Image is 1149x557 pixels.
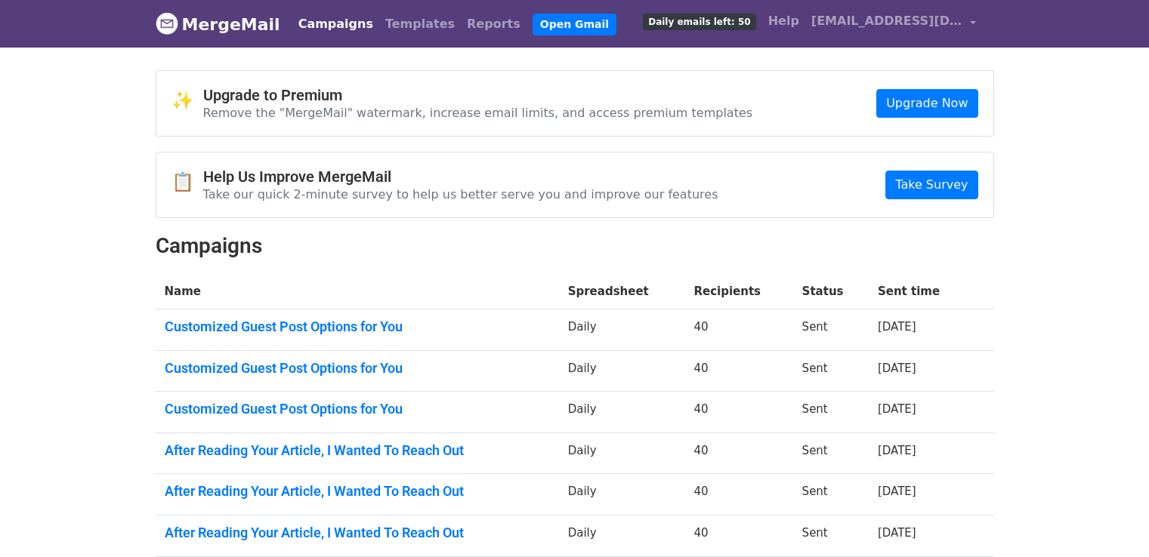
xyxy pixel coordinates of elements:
td: 40 [684,392,792,433]
td: Daily [559,309,685,351]
td: Sent [793,350,869,392]
a: [DATE] [878,320,916,334]
p: Take our quick 2-minute survey to help us better serve you and improve our features [203,186,718,202]
td: Daily [559,515,685,557]
a: Daily emails left: 50 [637,6,761,36]
a: [DATE] [878,362,916,375]
a: Templates [379,9,461,39]
a: Customized Guest Post Options for You [165,401,550,417]
td: 40 [684,432,792,474]
span: [EMAIL_ADDRESS][DOMAIN_NAME] [811,12,962,30]
a: Open Gmail [533,14,616,35]
a: Campaigns [292,9,379,39]
a: After Reading Your Article, I Wanted To Reach Out [165,525,550,541]
td: 40 [684,309,792,351]
th: Name [156,274,559,309]
th: Spreadsheet [559,274,685,309]
a: Customized Guest Post Options for You [165,360,550,377]
td: 40 [684,474,792,515]
a: [EMAIL_ADDRESS][DOMAIN_NAME] [805,6,982,42]
td: Sent [793,432,869,474]
h2: Campaigns [156,233,994,259]
h4: Upgrade to Premium [203,86,753,104]
a: After Reading Your Article, I Wanted To Reach Out [165,442,550,459]
th: Recipients [684,274,792,309]
span: 📋 [171,171,203,193]
a: [DATE] [878,444,916,457]
a: [DATE] [878,485,916,498]
td: Daily [559,474,685,515]
a: Help [762,6,805,36]
span: ✨ [171,90,203,112]
img: MergeMail logo [156,12,178,35]
p: Remove the "MergeMail" watermark, increase email limits, and access premium templates [203,105,753,121]
td: Daily [559,432,685,474]
h4: Help Us Improve MergeMail [203,168,718,186]
a: [DATE] [878,526,916,540]
a: MergeMail [156,8,280,40]
td: Daily [559,392,685,433]
td: 40 [684,350,792,392]
td: 40 [684,515,792,557]
td: Sent [793,515,869,557]
th: Status [793,274,869,309]
span: Daily emails left: 50 [643,14,755,30]
td: Daily [559,350,685,392]
td: Sent [793,309,869,351]
a: [DATE] [878,402,916,416]
td: Sent [793,474,869,515]
a: Reports [461,9,527,39]
a: Upgrade Now [876,89,978,118]
a: Customized Guest Post Options for You [165,319,550,335]
th: Sent time [869,274,971,309]
a: After Reading Your Article, I Wanted To Reach Out [165,483,550,500]
td: Sent [793,392,869,433]
a: Take Survey [885,171,978,199]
